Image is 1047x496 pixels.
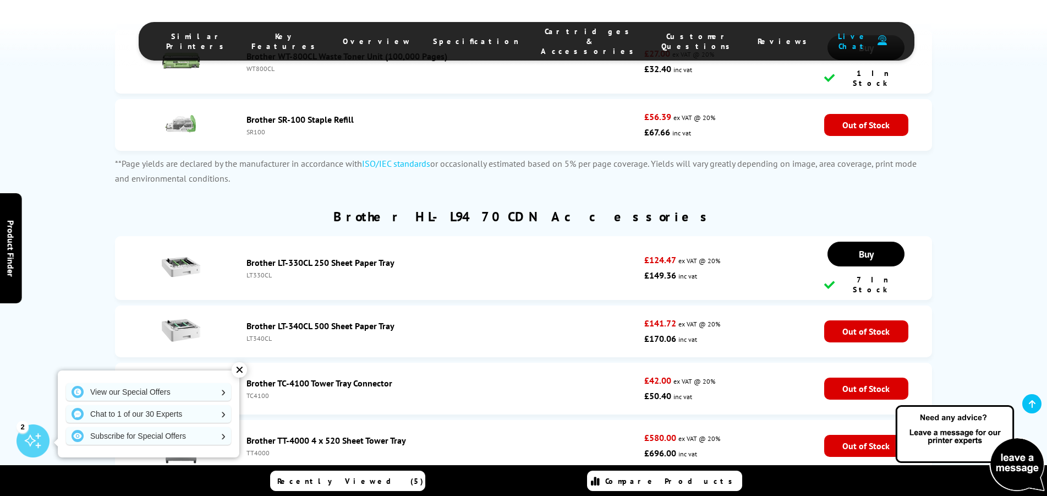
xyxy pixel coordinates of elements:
strong: £580.00 [644,432,676,443]
strong: £170.06 [644,333,676,344]
div: TC4100 [246,391,639,400]
span: inc vat [678,335,697,344]
strong: £696.00 [644,448,676,459]
span: ex VAT @ 20% [678,434,720,443]
div: 7 In Stock [824,275,909,295]
img: Open Live Chat window [893,404,1047,494]
strong: £124.47 [644,254,676,265]
span: Similar Printers [166,31,229,51]
span: ex VAT @ 20% [678,320,720,328]
span: inc vat [672,129,691,137]
strong: £42.00 [644,375,671,386]
strong: £141.72 [644,318,676,329]
span: Overview [343,36,411,46]
img: Brother LT-340CL 500 Sheet Paper Tray [162,311,200,350]
img: Brother SR-100 Staple Refill [162,105,200,143]
a: Brother LT-340CL 500 Sheet Paper Tray [246,320,394,331]
img: user-headset-duotone.svg [878,35,887,46]
span: Live Chat [835,31,872,51]
a: Recently Viewed (5) [270,471,425,491]
span: inc vat [673,66,692,74]
a: Brother LT-330CL 250 Sheet Paper Tray [246,257,394,268]
a: View our Special Offers [66,383,231,401]
div: WT800CL [246,64,639,73]
span: Customer Questions [661,31,736,51]
span: ex VAT @ 20% [678,257,720,265]
a: Chat to 1 of our 30 Experts [66,405,231,423]
span: Out of Stock [824,320,909,342]
span: Product Finder [6,220,17,276]
span: Key Features [251,31,321,51]
strong: £149.36 [644,270,676,281]
div: 1 In Stock [824,68,909,88]
a: ISO/IEC standards [362,158,430,169]
span: ex VAT @ 20% [673,113,715,122]
span: Recently Viewed (5) [277,476,424,486]
span: Out of Stock [824,378,909,400]
span: Buy [859,248,874,260]
div: LT330CL [246,271,639,279]
a: Brother HL-L9470CDN Accessories [333,208,714,225]
a: Brother SR-100 Staple Refill [246,114,354,125]
a: Brother TT-4000 4 x 520 Sheet Tower Tray [246,435,406,446]
span: Specification [433,36,519,46]
span: Reviews [758,36,813,46]
div: LT340CL [246,334,639,342]
a: Compare Products [587,471,742,491]
strong: £50.40 [644,390,671,401]
a: Subscribe for Special Offers [66,427,231,445]
div: ✕ [232,362,247,378]
strong: £32.40 [644,63,671,74]
div: SR100 [246,128,639,136]
span: inc vat [678,450,697,458]
p: **Page yields are declared by the manufacturer in accordance with or occasionally estimated based... [115,156,933,186]
strong: £56.39 [644,111,671,122]
a: Brother TC-4100 Tower Tray Connector [246,378,392,389]
span: inc vat [678,272,697,280]
span: Cartridges & Accessories [541,26,639,56]
strong: £67.66 [644,127,670,138]
div: 2 [17,421,29,433]
span: Compare Products [605,476,738,486]
span: inc vat [673,393,692,401]
img: Brother LT-330CL 250 Sheet Paper Tray [162,248,200,286]
div: TT4000 [246,449,639,457]
span: ex VAT @ 20% [673,377,715,385]
span: Out of Stock [824,114,909,136]
span: Out of Stock [824,435,909,457]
